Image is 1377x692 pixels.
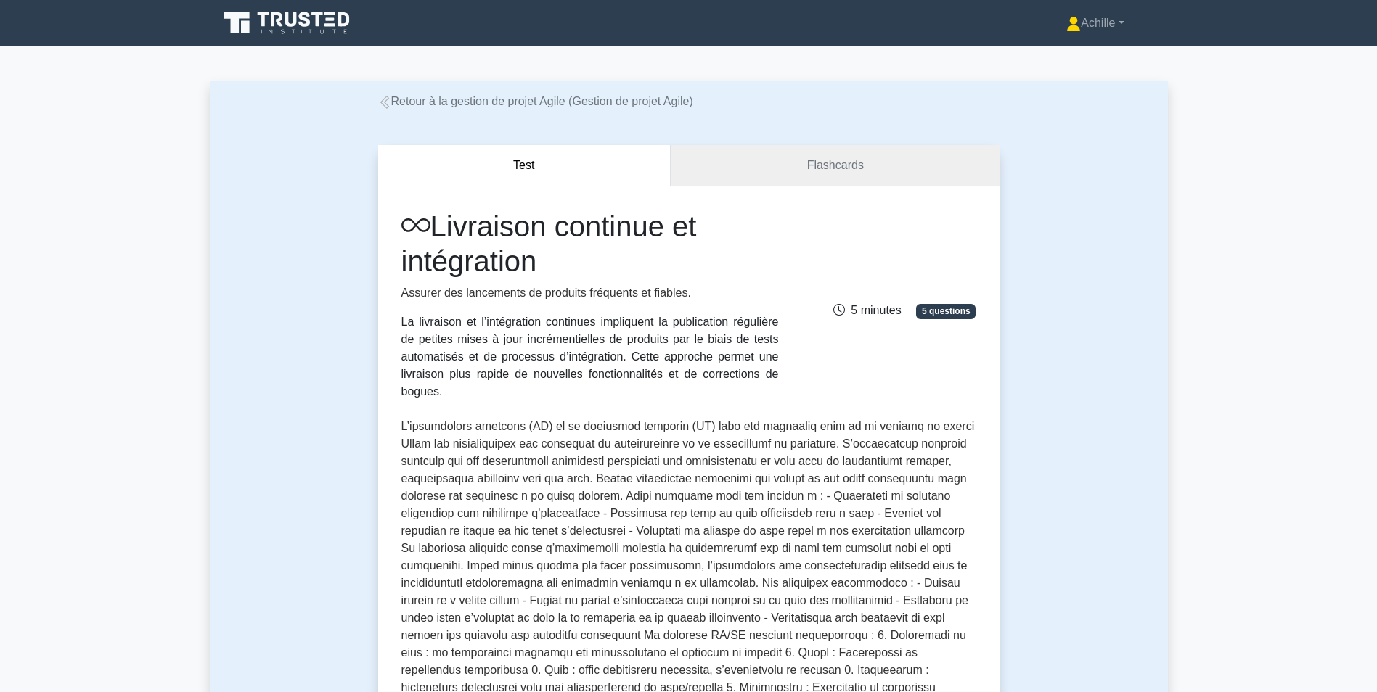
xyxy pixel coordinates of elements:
[378,95,693,107] a: Retour à la gestion de projet Agile (Gestion de projet Agile)
[1031,9,1159,38] a: Achille
[1081,17,1115,29] font: Achille
[401,210,697,277] font: Livraison continue et intégration
[401,284,779,302] p: Assurer des lancements de produits fréquents et fiables.
[671,145,999,186] a: Flashcards
[401,313,779,400] div: La livraison et l’intégration continues impliquent la publication régulière de petites mises à jo...
[916,304,976,318] span: 5 questions
[378,145,671,186] button: Test
[833,304,901,316] span: 5 minutes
